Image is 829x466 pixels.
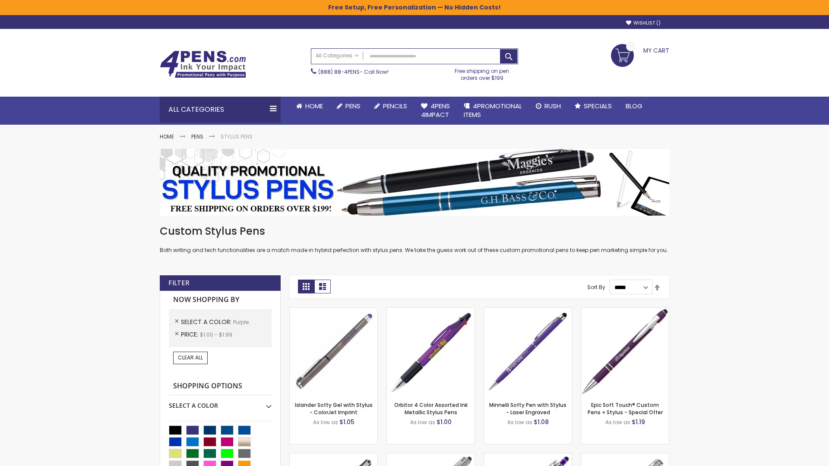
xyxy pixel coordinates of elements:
[534,418,549,426] span: $1.08
[290,308,377,395] img: Islander Softy Gel with Stylus - ColorJet Imprint-Purple
[169,377,272,396] strong: Shopping Options
[290,453,377,460] a: Avendale Velvet Touch Stylus Gel Pen-Purple
[367,97,414,116] a: Pencils
[316,52,359,59] span: All Categories
[339,418,354,426] span: $1.05
[437,418,452,426] span: $1.00
[311,49,363,63] a: All Categories
[330,97,367,116] a: Pens
[313,419,338,426] span: As low as
[318,68,360,76] a: (888) 88-4PENS
[605,419,630,426] span: As low as
[298,280,314,293] strong: Grid
[626,20,661,26] a: Wishlist
[414,97,457,125] a: 4Pens4impact
[160,224,669,254] div: Both writing and tech functionalities are a match made in hybrid perfection with stylus pens. We ...
[169,291,272,309] strong: Now Shopping by
[544,101,561,110] span: Rush
[632,418,645,426] span: $1.19
[181,318,233,326] span: Select A Color
[221,133,253,140] strong: Stylus Pens
[160,133,174,140] a: Home
[345,101,361,110] span: Pens
[290,307,377,315] a: Islander Softy Gel with Stylus - ColorJet Imprint-Purple
[484,308,572,395] img: Minnelli Softy Pen with Stylus - Laser Engraved-Purple
[588,401,663,416] a: Epic Soft Touch® Custom Pens + Stylus - Special Offer
[457,97,529,125] a: 4PROMOTIONALITEMS
[410,419,435,426] span: As low as
[446,64,519,82] div: Free shipping on pen orders over $199
[507,419,532,426] span: As low as
[584,101,612,110] span: Specials
[464,101,522,119] span: 4PROMOTIONAL ITEMS
[160,50,246,78] img: 4Pens Custom Pens and Promotional Products
[529,97,568,116] a: Rush
[191,133,203,140] a: Pens
[581,453,669,460] a: Tres-Chic Touch Pen - Standard Laser-Purple
[387,453,475,460] a: Tres-Chic with Stylus Metal Pen - Standard Laser-Purple
[626,101,642,110] span: Blog
[160,97,281,123] div: All Categories
[168,278,190,288] strong: Filter
[233,318,249,326] span: Purple
[581,307,669,315] a: 4P-MS8B-Purple
[289,97,330,116] a: Home
[169,395,272,410] div: Select A Color
[421,101,450,119] span: 4Pens 4impact
[178,354,203,361] span: Clear All
[200,331,232,338] span: $1.00 - $1.99
[160,224,669,238] h1: Custom Stylus Pens
[484,307,572,315] a: Minnelli Softy Pen with Stylus - Laser Engraved-Purple
[318,68,389,76] span: - Call Now!
[387,307,475,315] a: Orbitor 4 Color Assorted Ink Metallic Stylus Pens-Purple
[160,149,669,216] img: Stylus Pens
[383,101,407,110] span: Pencils
[295,401,373,416] a: Islander Softy Gel with Stylus - ColorJet Imprint
[387,308,475,395] img: Orbitor 4 Color Assorted Ink Metallic Stylus Pens-Purple
[568,97,619,116] a: Specials
[305,101,323,110] span: Home
[619,97,649,116] a: Blog
[181,330,200,339] span: Price
[489,401,566,416] a: Minnelli Softy Pen with Stylus - Laser Engraved
[484,453,572,460] a: Phoenix Softy with Stylus Pen - Laser-Purple
[173,352,208,364] a: Clear All
[394,401,468,416] a: Orbitor 4 Color Assorted Ink Metallic Stylus Pens
[581,308,669,395] img: 4P-MS8B-Purple
[587,283,605,291] label: Sort By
